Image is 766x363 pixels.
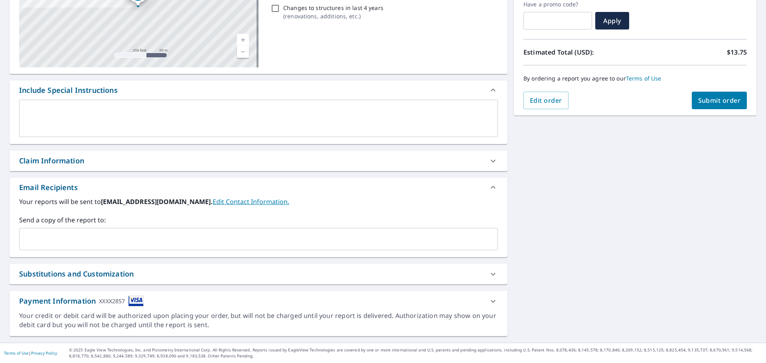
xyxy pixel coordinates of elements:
div: Payment InformationXXXX2857cardImage [10,291,507,311]
label: Have a promo code? [523,1,592,8]
div: Include Special Instructions [10,80,507,100]
div: Email Recipients [19,182,78,193]
a: EditContactInfo [213,197,289,206]
p: © 2025 Eagle View Technologies, Inc. and Pictometry International Corp. All Rights Reserved. Repo... [69,347,762,359]
div: Claim Information [19,155,84,166]
p: Estimated Total (USD): [523,47,635,57]
a: Current Level 17, Zoom In [237,34,249,46]
p: Changes to structures in last 4 years [283,4,383,12]
label: Send a copy of the report to: [19,215,498,225]
div: Include Special Instructions [19,85,118,96]
button: Apply [595,12,629,29]
div: Substitutions and Customization [10,264,507,284]
p: | [4,351,57,355]
span: Edit order [530,96,562,105]
div: Substitutions and Customization [19,269,134,279]
label: Your reports will be sent to [19,197,498,206]
p: By ordering a report you agree to our [523,75,747,82]
button: Submit order [692,92,747,109]
div: Email Recipients [10,178,507,197]
a: Terms of Use [4,350,29,356]
b: [EMAIL_ADDRESS][DOMAIN_NAME]. [101,197,213,206]
a: Current Level 17, Zoom Out [237,46,249,58]
a: Privacy Policy [31,350,57,356]
span: Apply [602,16,623,25]
span: Submit order [698,96,741,105]
div: XXXX2857 [99,296,125,306]
p: ( renovations, additions, etc. ) [283,12,383,20]
p: $13.75 [727,47,747,57]
div: Your credit or debit card will be authorized upon placing your order, but will not be charged unt... [19,311,498,330]
button: Edit order [523,92,569,109]
div: Payment Information [19,296,144,306]
a: Terms of Use [626,75,661,82]
img: cardImage [128,296,144,306]
div: Claim Information [10,151,507,171]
